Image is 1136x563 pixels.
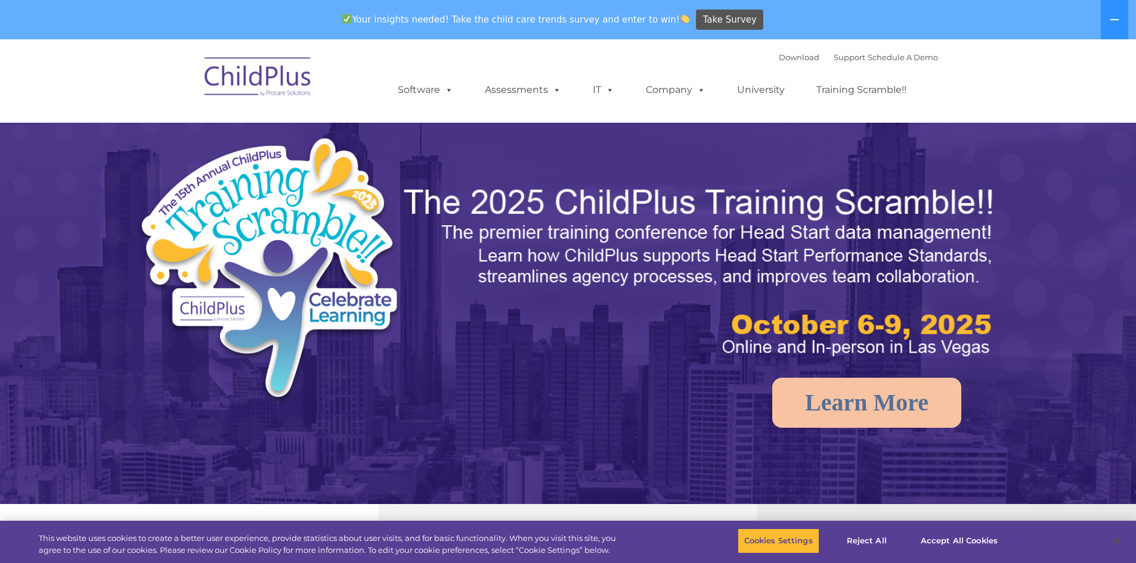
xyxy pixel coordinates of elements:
a: IT [581,78,626,102]
a: Company [634,78,717,102]
img: ChildPlus by Procare Solutions [199,49,318,108]
img: 👏 [680,14,689,23]
span: Phone number [166,127,216,136]
div: This website uses cookies to create a better user experience, provide statistics about user visit... [39,533,625,556]
a: Support [834,52,865,62]
span: Last name [166,79,202,88]
a: Assessments [473,78,573,102]
a: Download [779,52,819,62]
span: Your insights needed! Take the child care trends survey and enter to win! [338,8,695,31]
img: ✅ [342,14,351,23]
a: Learn More [772,378,961,428]
a: Take Survey [696,10,763,30]
button: Cookies Settings [738,528,819,553]
a: University [725,78,797,102]
button: Accept All Cookies [914,528,1004,553]
button: Close [1104,528,1130,554]
a: Training Scramble!! [804,78,918,102]
a: Software [386,78,465,102]
font: | [779,52,938,62]
button: Reject All [829,528,904,553]
span: Take Survey [703,10,757,30]
a: Schedule A Demo [868,52,938,62]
